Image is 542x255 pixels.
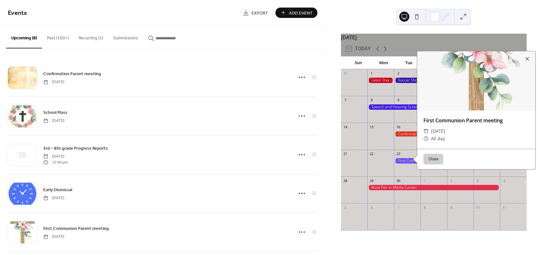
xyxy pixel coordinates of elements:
div: 2 [396,71,401,76]
div: 8 [369,98,374,103]
div: 31 [343,71,348,76]
div: 29 [369,178,374,183]
span: All day [431,135,445,142]
span: [DATE] [43,154,68,159]
div: 6 [369,205,374,210]
a: Early Dismissal [43,186,72,193]
a: Export [238,8,273,18]
div: 10 [476,205,480,210]
button: Recurring (1) [74,25,108,48]
span: [DATE] [43,118,64,124]
button: Past (100+) [42,25,74,48]
div: Labor Day - School Closed [367,78,394,83]
div: 7 [396,205,401,210]
span: 3rd – 8th grade Progress Reports [43,145,108,152]
a: 3rd – 8th grade Progress Reports [43,145,108,152]
div: Mon [371,57,396,69]
div: Tue [396,57,421,69]
a: Confirmation Parent meeting [43,70,101,77]
div: 16 [396,125,401,129]
span: Events [8,7,27,19]
span: 12:00 pm [43,159,68,165]
div: ​ [423,127,428,135]
a: School Mass [43,109,67,116]
div: 4 [502,178,507,183]
div: 9 [396,98,401,103]
div: 11 [502,205,507,210]
button: Add Event [275,8,317,18]
span: [DATE] [43,79,64,85]
div: Soccer Shots begins [394,78,421,83]
div: 9 [449,205,454,210]
div: First Communion Parent meeting [417,117,535,124]
div: 2 [449,178,454,183]
div: 28 [343,178,348,183]
div: 5 [343,205,348,210]
span: Export [252,10,268,16]
div: 1 [369,71,374,76]
div: Book Fair in Media Center [367,185,500,190]
span: Add Event [289,10,313,16]
div: 22 [369,152,374,156]
div: [DATE] [341,34,527,41]
div: 30 [396,178,401,183]
div: 15 [369,125,374,129]
div: Confirmation Parent meeting [394,131,421,137]
div: ​ [423,135,428,142]
div: 21 [343,152,348,156]
div: 1 [422,178,427,183]
div: 23 [396,152,401,156]
div: First Communion Parent meeting [394,158,421,164]
div: 14 [343,125,348,129]
div: 3 [476,178,480,183]
span: [DATE] [43,195,64,201]
div: 8 [422,205,427,210]
div: 7 [343,98,348,103]
button: Submissions [108,25,143,48]
a: First Communion Parent meeting [43,225,109,232]
span: Confirmation Parent meeting [43,71,101,77]
div: Speech and Hearing Screenings – PreK & K [367,104,420,110]
span: First Communion Parent meeting [43,225,109,232]
button: Upcoming (8) [6,25,42,48]
button: Close [423,154,443,164]
span: [DATE] [43,234,64,240]
div: Sun [346,57,371,69]
span: [DATE] [431,127,445,135]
